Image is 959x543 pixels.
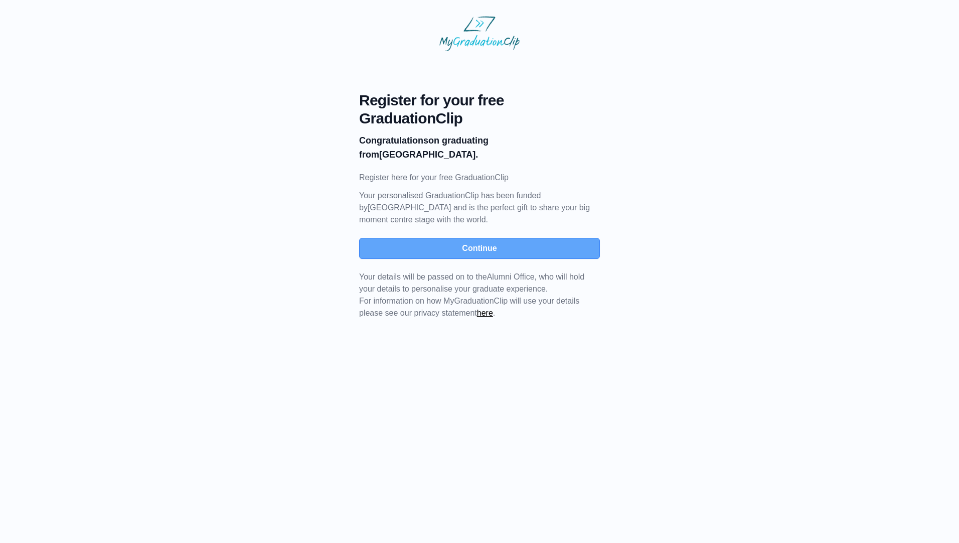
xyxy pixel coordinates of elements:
[487,273,535,281] span: Alumni Office
[439,16,520,51] img: MyGraduationClip
[477,309,493,317] a: here
[359,135,428,146] b: Congratulations
[359,238,600,259] button: Continue
[359,133,600,162] p: on graduating from [GEOGRAPHIC_DATA].
[359,172,600,184] p: Register here for your free GraduationClip
[359,91,600,109] span: Register for your free
[359,109,600,127] span: GraduationClip
[359,273,584,317] span: For information on how MyGraduationClip will use your details please see our privacy statement .
[359,190,600,226] p: Your personalised GraduationClip has been funded by [GEOGRAPHIC_DATA] and is the perfect gift to ...
[359,273,584,293] span: Your details will be passed on to the , who will hold your details to personalise your graduate e...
